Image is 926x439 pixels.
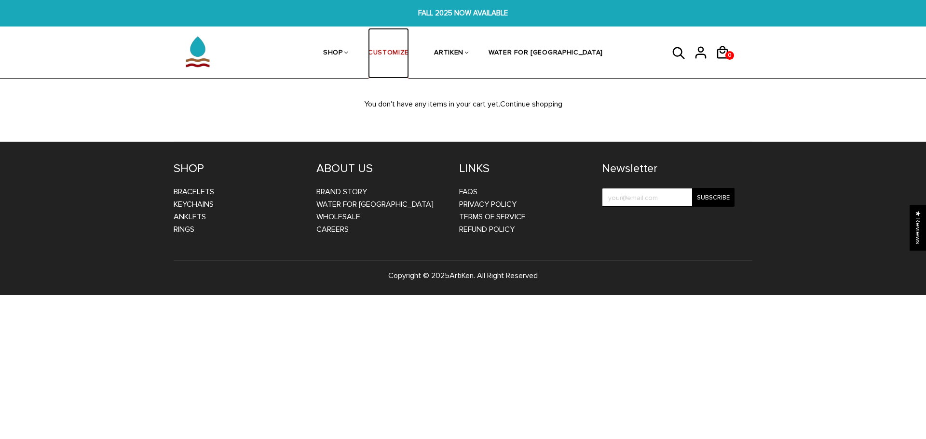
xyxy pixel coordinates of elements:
[910,205,926,251] div: Click to open Judge.me floating reviews tab
[159,98,767,110] p: You don't have any items in your cart yet.
[174,161,302,176] h4: SHOP
[726,49,734,62] span: 0
[459,200,517,209] a: Privacy Policy
[174,269,752,282] p: Copyright © 2025 . All Right Reserved
[459,187,477,197] a: FAQs
[449,271,474,280] a: ArtiKen
[323,28,343,79] a: SHOP
[316,225,349,234] a: CAREERS
[316,212,360,222] a: WHOLESALE
[459,225,515,234] a: Refund Policy
[174,187,214,197] a: Bracelets
[500,99,562,109] a: Continue shopping
[316,187,367,197] a: BRAND STORY
[692,188,735,207] input: Subscribe
[284,8,642,19] span: FALL 2025 NOW AVAILABLE
[715,63,737,64] a: 0
[174,212,206,222] a: Anklets
[174,200,214,209] a: Keychains
[316,200,434,209] a: WATER FOR [GEOGRAPHIC_DATA]
[174,225,194,234] a: Rings
[434,28,463,79] a: ARTIKEN
[602,161,735,176] h4: Newsletter
[316,161,445,176] h4: ABOUT US
[459,212,526,222] a: Terms of Service
[602,188,735,207] input: your@email.com
[368,28,409,79] a: CUSTOMIZE
[459,161,587,176] h4: LINKS
[489,28,603,79] a: WATER FOR [GEOGRAPHIC_DATA]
